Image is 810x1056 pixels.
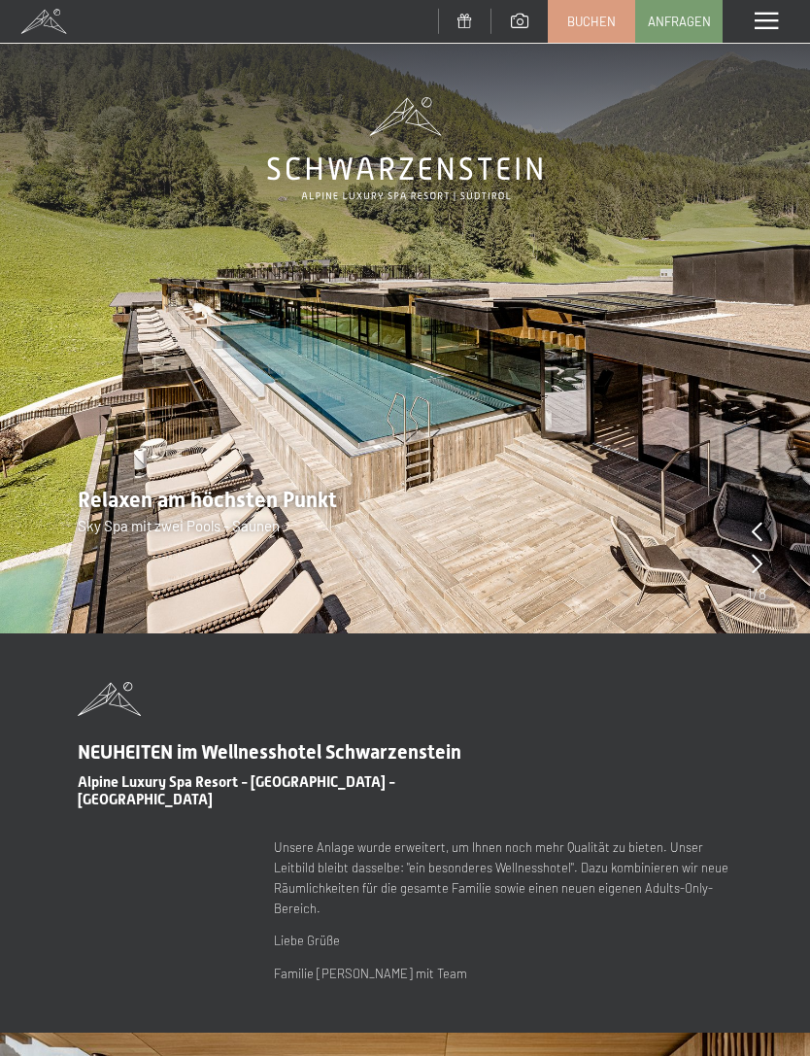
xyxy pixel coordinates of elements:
[636,1,722,42] a: Anfragen
[78,773,395,808] span: Alpine Luxury Spa Resort - [GEOGRAPHIC_DATA] - [GEOGRAPHIC_DATA]
[549,1,634,42] a: Buchen
[567,13,616,30] span: Buchen
[78,488,337,512] span: Relaxen am höchsten Punkt
[217,574,377,594] span: Einwilligung Marketing*
[753,583,759,604] span: /
[78,740,461,764] span: NEUHEITEN im Wellnesshotel Schwarzenstein
[648,13,711,30] span: Anfragen
[274,964,732,984] p: Familie [PERSON_NAME] mit Team
[747,583,753,604] span: 1
[78,517,280,534] span: Sky Spa mit zwei Pools - Saunen
[274,837,732,918] p: Unsere Anlage wurde erweitert, um Ihnen noch mehr Qualität zu bieten. Unser Leitbild bleibt dasse...
[759,583,766,604] span: 8
[274,931,732,951] p: Liebe Grüße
